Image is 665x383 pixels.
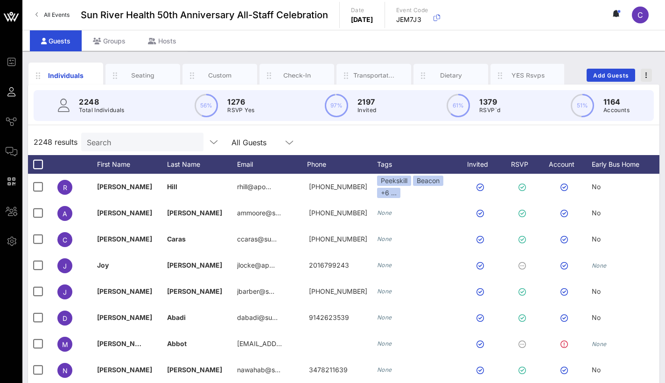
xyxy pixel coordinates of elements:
span: 9142623539 [309,313,349,321]
p: Event Code [396,6,428,15]
p: 1276 [227,96,254,107]
p: Invited [357,106,377,115]
span: [PERSON_NAME] [97,183,152,191]
span: [PERSON_NAME] [97,287,152,295]
div: Transportation [353,71,395,80]
div: Email [237,155,307,174]
span: D [63,314,67,322]
div: Hosts [137,30,188,51]
span: No [592,366,601,374]
span: Add Guests [593,72,630,79]
div: Groups [82,30,137,51]
p: RSVP Yes [227,106,254,115]
span: +18455701917 [309,235,367,243]
span: 2248 results [34,136,77,148]
span: [PERSON_NAME] [167,287,222,295]
span: J [63,262,67,270]
span: [PERSON_NAME] [167,366,222,374]
div: Custom [199,71,241,80]
div: Peekskill [377,176,411,186]
div: Phone [307,155,377,174]
p: JEM7J3 [396,15,428,24]
div: Guests [30,30,82,51]
div: Tags [377,155,456,174]
p: [DATE] [351,15,373,24]
div: Individuals [45,71,87,80]
p: ammoore@s… [237,200,281,226]
span: +19172445351 [309,183,367,191]
p: Accounts [603,106,630,115]
div: First Name [97,155,167,174]
span: [PERSON_NAME] [97,209,152,217]
div: +6 ... [377,188,400,198]
span: No [592,183,601,191]
span: [PERSON_NAME] [97,366,152,374]
span: +18457629158 [309,209,367,217]
span: A [63,210,67,218]
p: Date [351,6,373,15]
div: Account [540,155,592,174]
span: No [592,313,601,321]
p: jlocke@ap… [237,252,275,278]
span: M [62,340,68,348]
span: [EMAIL_ADDRESS][DOMAIN_NAME] [237,340,350,348]
div: All Guests [231,138,266,147]
div: Last Name [167,155,237,174]
span: [PERSON_NAME] [167,209,222,217]
span: [PERSON_NAME] [97,235,152,243]
i: None [377,366,392,373]
span: 2016799243 [309,261,349,269]
span: 607-437-0421 [309,287,367,295]
span: [PERSON_NAME] [PERSON_NAME] [97,340,209,348]
i: None [377,340,392,347]
span: No [592,209,601,217]
i: None [377,209,392,216]
div: Invited [456,155,508,174]
div: Early Bus Home [592,155,662,174]
i: None [377,235,392,242]
span: [PERSON_NAME] [167,261,222,269]
span: Sun River Health 50th Anniversary All-Staff Celebration [81,8,328,22]
i: None [377,314,392,321]
span: All Events [44,11,70,18]
span: Hill [167,183,177,191]
span: [PERSON_NAME] [97,313,152,321]
div: All Guests [226,133,301,151]
span: R [63,184,67,191]
p: 2248 [79,96,125,107]
span: Joy [97,261,109,269]
div: Check-In [276,71,318,80]
p: jbarber@s… [237,278,274,305]
div: Beacon [413,176,443,186]
p: 1164 [603,96,630,107]
span: Caras [167,235,186,243]
p: 1379 [479,96,500,107]
p: rhill@apo… [237,174,271,200]
button: Add Guests [587,69,635,82]
span: J [63,288,67,296]
p: nawahab@s… [237,357,280,383]
i: None [377,262,392,269]
span: No [592,287,601,295]
span: C [63,236,67,244]
span: Abbot [167,340,187,348]
div: Seating [122,71,164,80]
div: C [632,7,649,23]
p: Total Individuals [79,106,125,115]
span: No [592,235,601,243]
p: dabadi@su… [237,305,278,331]
i: None [592,340,607,348]
p: ccaras@su… [237,226,277,252]
span: 3478211639 [309,366,348,374]
div: RSVP [508,155,540,174]
div: YES Rsvps [507,71,549,80]
a: All Events [30,7,75,22]
p: RSVP`d [479,106,500,115]
i: None [592,262,607,269]
div: Dietary [430,71,472,80]
span: C [637,10,643,20]
i: None [377,288,392,295]
p: 2197 [357,96,377,107]
span: Abadi [167,313,186,321]
span: N [63,367,68,375]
